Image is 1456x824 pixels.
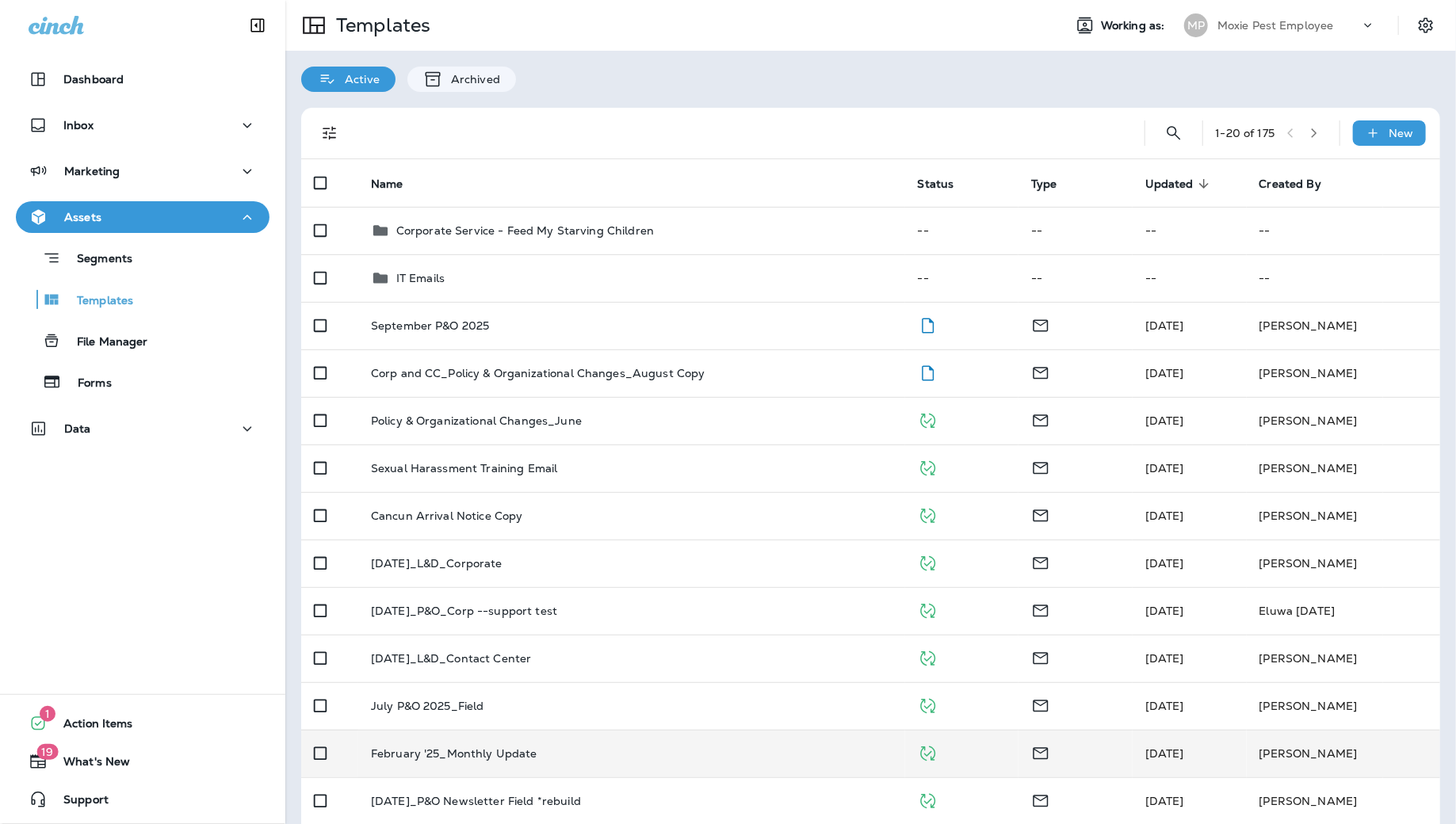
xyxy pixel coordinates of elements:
[918,650,938,664] span: Published
[1247,302,1440,349] td: [PERSON_NAME]
[1145,699,1184,713] span: Cydney Liberman
[1247,349,1440,397] td: [PERSON_NAME]
[371,509,523,522] p: Cancun Arrival Notice Copy
[1031,650,1050,664] span: Email
[1018,254,1133,302] td: --
[61,335,148,350] p: File Manager
[1247,207,1440,254] td: --
[1145,794,1184,808] span: Cydney Liberman
[1031,317,1050,331] span: Email
[371,700,484,712] p: July P&O 2025_Field
[918,177,954,191] span: Status
[16,241,269,275] button: Segments
[1217,19,1334,32] p: Moxie Pest Employee
[48,755,130,774] span: What's New
[918,602,938,616] span: Published
[16,324,269,357] button: File Manager
[1247,492,1440,540] td: [PERSON_NAME]
[61,252,132,268] p: Segments
[918,412,938,426] span: Published
[1247,254,1440,302] td: --
[1031,555,1050,569] span: Email
[16,784,269,815] button: Support
[1145,319,1184,333] span: KeeAna Ward
[371,747,537,760] p: February '25_Monthly Update
[918,697,938,711] span: Published
[1145,177,1214,191] span: Updated
[64,165,120,177] p: Marketing
[314,117,346,149] button: Filters
[371,605,557,617] p: [DATE]_P&O_Corp --support test
[16,109,269,141] button: Inbox
[371,795,581,807] p: [DATE]_P&O Newsletter Field *rebuild
[396,272,445,284] p: IT Emails
[1145,366,1184,380] span: KeeAna Ward
[1259,177,1321,191] span: Created By
[918,792,938,807] span: Published
[1247,540,1440,587] td: [PERSON_NAME]
[905,207,1019,254] td: --
[918,317,938,331] span: Draft
[16,201,269,233] button: Assets
[371,414,582,427] p: Policy & Organizational Changes_June
[1133,207,1247,254] td: --
[16,413,269,444] button: Data
[16,283,269,316] button: Templates
[918,745,938,759] span: Published
[1247,682,1440,730] td: [PERSON_NAME]
[235,10,280,41] button: Collapse Sidebar
[1247,587,1440,635] td: Eluwa [DATE]
[1247,635,1440,682] td: [PERSON_NAME]
[40,706,55,722] span: 1
[371,319,490,332] p: September P&O 2025
[61,294,133,309] p: Templates
[1412,11,1440,40] button: Settings
[1145,604,1184,618] span: Eluwa Monday
[1247,397,1440,444] td: [PERSON_NAME]
[371,557,503,570] p: [DATE]_L&D_Corporate
[1145,556,1184,570] span: KeeAna Ward
[62,376,112,391] p: Forms
[1031,792,1050,807] span: Email
[371,462,557,475] p: Sexual Harassment Training Email
[16,365,269,399] button: Forms
[1101,19,1168,32] span: Working as:
[918,555,938,569] span: Published
[16,63,269,95] button: Dashboard
[16,746,269,777] button: 19What's New
[443,73,500,86] p: Archived
[63,119,94,132] p: Inbox
[1145,651,1184,666] span: KeeAna Ward
[371,652,532,665] p: [DATE]_L&D_Contact Center
[396,224,654,237] p: Corporate Service - Feed My Starving Children
[918,507,938,521] span: Published
[371,177,424,191] span: Name
[1184,13,1208,37] div: MP
[918,177,975,191] span: Status
[918,364,938,379] span: Draft
[1216,127,1275,139] div: 1 - 20 of 175
[1031,412,1050,426] span: Email
[337,73,380,86] p: Active
[1145,509,1184,523] span: KeeAna Ward
[1031,697,1050,711] span: Email
[16,708,269,739] button: 1Action Items
[330,13,430,37] p: Templates
[64,422,91,435] p: Data
[918,460,938,474] span: Published
[1031,745,1050,759] span: Email
[1031,177,1078,191] span: Type
[1247,730,1440,777] td: [PERSON_NAME]
[1031,602,1050,616] span: Email
[36,744,58,760] span: 19
[1158,117,1190,149] button: Search Templates
[371,177,403,191] span: Name
[1259,177,1342,191] span: Created By
[64,211,101,223] p: Assets
[1145,414,1184,428] span: KeeAna Ward
[905,254,1019,302] td: --
[63,73,124,86] p: Dashboard
[1145,746,1184,761] span: KeeAna Ward
[1389,127,1414,139] p: New
[1031,460,1050,474] span: Email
